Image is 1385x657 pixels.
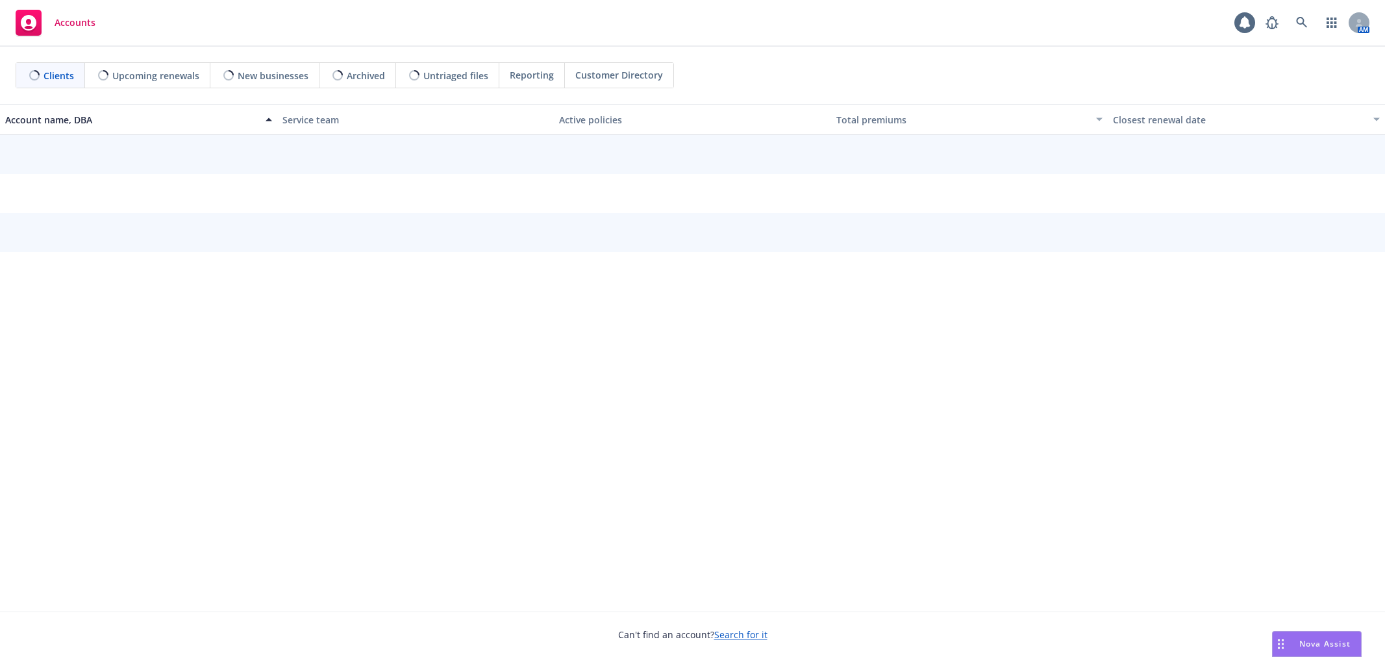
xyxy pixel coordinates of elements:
span: Nova Assist [1299,638,1351,649]
div: Service team [282,113,549,127]
button: Nova Assist [1272,631,1362,657]
a: Search [1289,10,1315,36]
a: Report a Bug [1259,10,1285,36]
div: Total premiums [836,113,1089,127]
a: Accounts [10,5,101,41]
button: Closest renewal date [1108,104,1385,135]
span: Clients [44,69,74,82]
span: Reporting [510,68,554,82]
div: Active policies [559,113,826,127]
span: Accounts [55,18,95,28]
button: Service team [277,104,555,135]
a: Switch app [1319,10,1345,36]
span: Upcoming renewals [112,69,199,82]
span: Archived [347,69,385,82]
button: Active policies [554,104,831,135]
div: Account name, DBA [5,113,258,127]
span: Untriaged files [423,69,488,82]
span: Can't find an account? [618,628,767,641]
button: Total premiums [831,104,1108,135]
div: Drag to move [1273,632,1289,656]
a: Search for it [714,628,767,641]
span: Customer Directory [575,68,663,82]
div: Closest renewal date [1113,113,1366,127]
span: New businesses [238,69,308,82]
